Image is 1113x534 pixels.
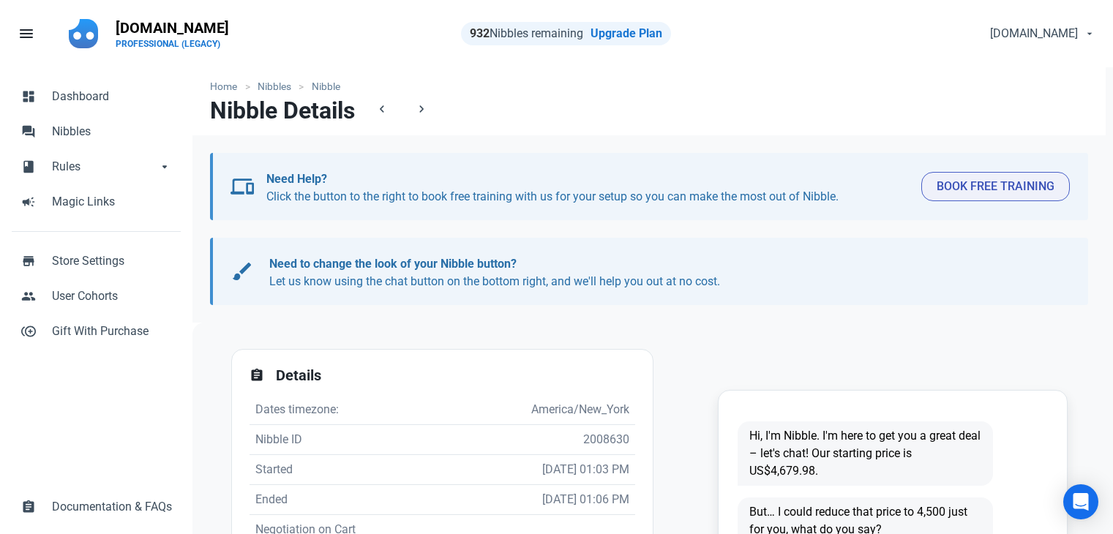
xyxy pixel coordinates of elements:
[403,97,440,123] a: chevron_right
[978,19,1104,48] button: [DOMAIN_NAME]
[210,79,244,94] a: Home
[269,257,517,271] b: Need to change the look of your Nibble button?
[52,193,172,211] span: Magic Links
[21,88,36,102] span: dashboard
[52,323,172,340] span: Gift With Purchase
[921,172,1070,201] button: Book Free Training
[52,252,172,270] span: Store Settings
[231,260,254,283] span: brush
[441,395,634,425] td: America/New_York
[52,287,172,305] span: User Cohorts
[12,314,181,349] a: control_point_duplicateGift With Purchase
[12,489,181,524] a: assignmentDocumentation & FAQs
[250,485,441,515] td: Ended
[12,79,181,114] a: dashboardDashboard
[12,279,181,314] a: peopleUser Cohorts
[21,287,36,302] span: people
[107,12,238,56] a: [DOMAIN_NAME]PROFESSIONAL (LEGACY)
[52,88,172,105] span: Dashboard
[738,421,993,486] span: Hi, I'm Nibble. I'm here to get you a great deal – let's chat! Our starting price is US$4,679.98.
[276,367,635,384] h2: Details
[470,26,583,40] span: Nibbles remaining
[21,123,36,138] span: forum
[18,25,35,42] span: menu
[250,425,441,455] td: Nibble ID
[414,102,429,116] span: chevron_right
[266,172,327,186] b: Need Help?
[441,455,634,485] td: [DATE] 01:03 PM
[1063,484,1098,519] div: Open Intercom Messenger
[116,18,229,38] p: [DOMAIN_NAME]
[12,244,181,279] a: storeStore Settings
[21,193,36,208] span: campaign
[470,26,490,40] strong: 932
[375,102,389,116] span: chevron_left
[591,26,662,40] a: Upgrade Plan
[192,67,1106,97] nav: breadcrumbs
[937,178,1054,195] span: Book Free Training
[21,498,36,513] span: assignment
[990,25,1078,42] span: [DOMAIN_NAME]
[364,97,400,123] a: chevron_left
[250,395,441,425] td: Dates timezone:
[269,255,1056,290] p: Let us know using the chat button on the bottom right, and we'll help you out at no cost.
[441,485,634,515] td: [DATE] 01:06 PM
[210,97,355,124] h1: Nibble Details
[52,158,157,176] span: Rules
[250,368,264,383] span: assignment
[21,323,36,337] span: control_point_duplicate
[266,170,910,206] p: Click the button to the right to book free training with us for your setup so you can make the mo...
[12,184,181,219] a: campaignMagic Links
[52,123,172,140] span: Nibbles
[231,175,254,198] span: devices
[21,158,36,173] span: book
[157,158,172,173] span: arrow_drop_down
[250,455,441,485] td: Started
[52,498,172,516] span: Documentation & FAQs
[12,149,181,184] a: bookRulesarrow_drop_down
[116,38,229,50] p: PROFESSIONAL (LEGACY)
[250,79,299,94] a: Nibbles
[12,114,181,149] a: forumNibbles
[441,425,634,455] td: 2008630
[21,252,36,267] span: store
